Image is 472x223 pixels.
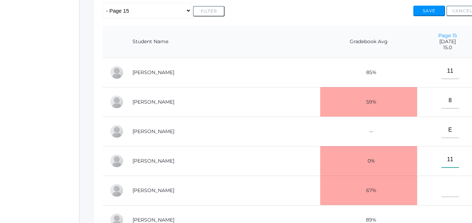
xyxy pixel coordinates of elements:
[132,128,174,135] a: [PERSON_NAME]
[110,154,124,168] div: Chase Farnes
[110,183,124,197] div: Rachel Hayton
[132,99,174,105] a: [PERSON_NAME]
[110,95,124,109] div: Gabby Brozek
[424,45,471,51] span: 15.0
[132,69,174,76] a: [PERSON_NAME]
[424,39,471,45] span: [DATE]
[125,26,320,58] th: Student Name
[320,176,417,205] td: 67%
[438,32,457,39] a: Page 15
[320,117,417,146] td: --
[320,146,417,176] td: 0%
[193,6,225,17] button: Filter
[413,6,445,16] button: Save
[132,158,174,164] a: [PERSON_NAME]
[110,65,124,79] div: Josey Baker
[320,26,417,58] th: Gradebook Avg
[320,58,417,87] td: 85%
[132,187,174,194] a: [PERSON_NAME]
[132,217,174,223] a: [PERSON_NAME]
[110,124,124,138] div: Eva Carr
[320,87,417,117] td: 59%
